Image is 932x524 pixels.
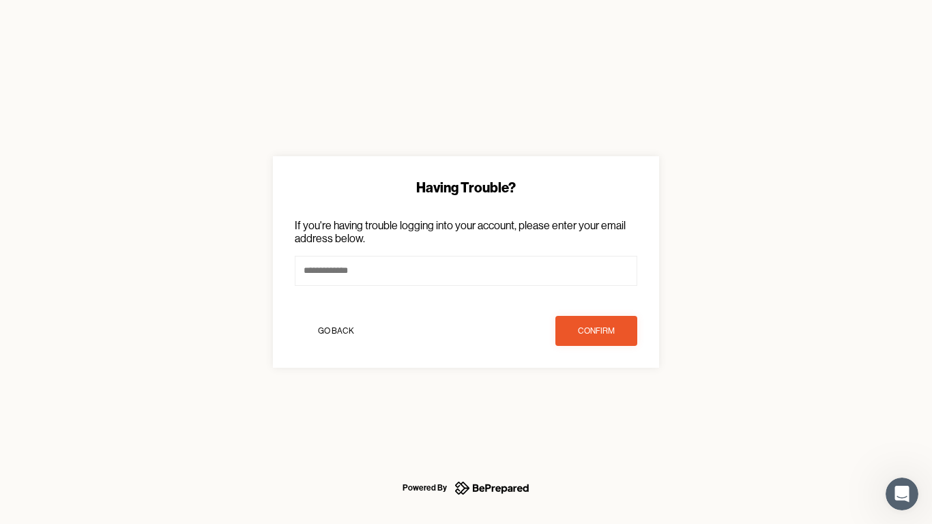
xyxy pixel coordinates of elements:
div: Powered By [403,480,447,496]
div: Go Back [318,324,354,338]
button: Go Back [295,316,377,346]
div: Having Trouble? [295,178,637,197]
button: confirm [555,316,637,346]
p: If you're having trouble logging into your account, please enter your email address below. [295,219,637,245]
div: confirm [578,324,615,338]
iframe: Intercom live chat [886,478,918,510]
